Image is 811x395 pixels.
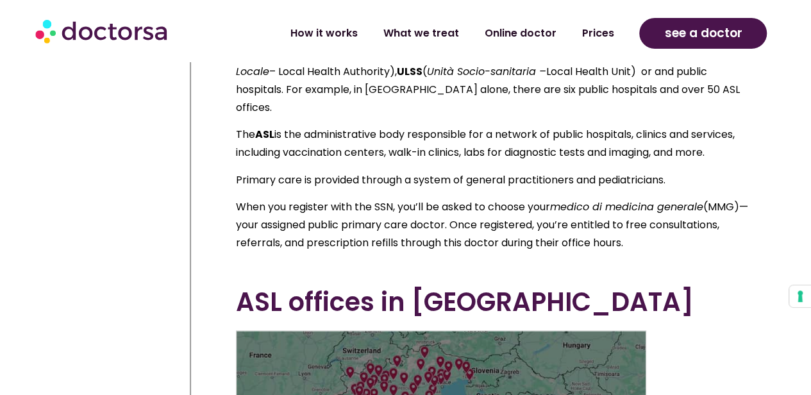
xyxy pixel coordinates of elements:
[639,18,767,49] a: see a doctor
[255,127,274,142] b: ASL
[236,27,749,117] p: Public healthcare is delivered through regional health units with different names across [GEOGRAP...
[236,171,749,189] p: Primary care is provided through a system of general practitioners and pediatricians.
[427,64,546,79] i: Unità Socio-sanitaria –
[236,287,749,317] h2: ASL offices in [GEOGRAPHIC_DATA]
[550,199,703,214] i: medico di medicina generale
[218,19,627,48] nav: Menu
[236,126,749,162] p: The is the administrative body responsible for a network of public hospitals, clinics and service...
[789,285,811,307] button: Your consent preferences for tracking technologies
[471,19,569,48] a: Online doctor
[397,64,422,79] b: ULSS
[569,19,626,48] a: Prices
[664,23,742,44] span: see a doctor
[370,19,471,48] a: What we treat
[236,46,746,79] i: Azienda Sanitaria Locale
[236,198,749,252] p: When you register with the SSN, you’ll be asked to choose your (MMG)—your assigned public primary...
[277,19,370,48] a: How it works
